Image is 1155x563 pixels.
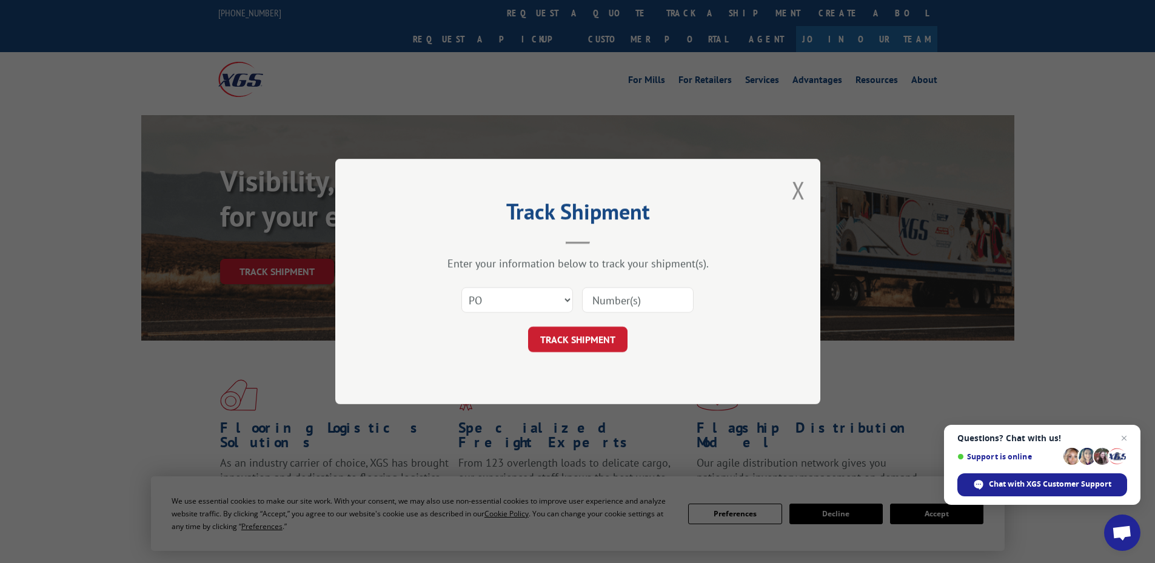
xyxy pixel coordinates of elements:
[582,287,694,313] input: Number(s)
[989,479,1111,490] span: Chat with XGS Customer Support
[528,327,628,352] button: TRACK SHIPMENT
[1117,431,1131,445] span: Close chat
[1104,515,1140,551] div: Open chat
[792,174,805,206] button: Close modal
[957,433,1127,443] span: Questions? Chat with us!
[396,256,760,270] div: Enter your information below to track your shipment(s).
[957,473,1127,496] div: Chat with XGS Customer Support
[396,203,760,226] h2: Track Shipment
[957,452,1059,461] span: Support is online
